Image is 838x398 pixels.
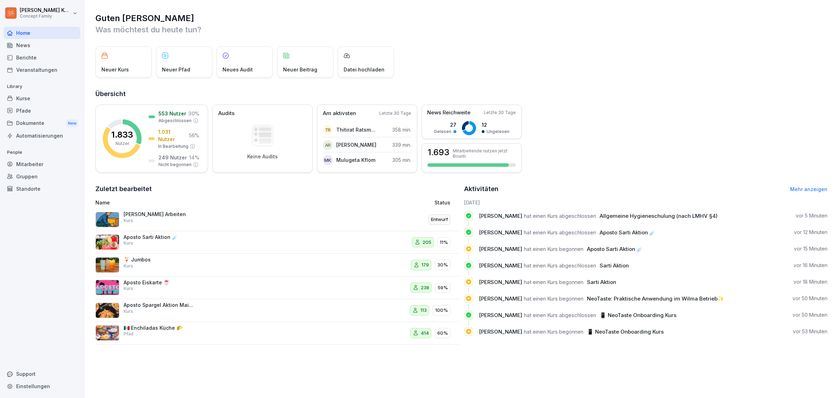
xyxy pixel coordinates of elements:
[4,117,80,130] a: DokumenteNew
[437,261,448,269] p: 30%
[20,14,71,19] p: Concept Family
[111,131,133,139] p: 1.833
[524,213,596,219] span: hat einen Kurs abgeschlossen
[794,245,827,252] p: vor 15 Minuten
[158,128,187,143] p: 1.031 Nutzer
[794,229,827,236] p: vor 12 Minuten
[484,109,516,116] p: Letzte 30 Tage
[218,109,234,118] p: Audits
[479,312,522,318] span: [PERSON_NAME]
[482,121,509,128] p: 12
[600,229,656,236] span: Aposto Sarti Aktion ☄️
[4,27,80,39] a: Home
[4,51,80,64] a: Berichte
[223,66,253,73] p: Neues Audit
[158,118,192,124] p: Abgeschlossen
[124,285,133,292] p: Kurs
[421,261,429,269] p: 179
[95,254,459,277] a: 🍹 JumbosKurs17930%
[66,119,78,127] div: New
[438,284,448,291] p: 59%
[379,110,411,116] p: Letzte 30 Tage
[479,328,522,335] span: [PERSON_NAME]
[427,109,470,117] p: News Reichweite
[158,110,186,117] p: 553 Nutzer
[479,246,522,252] span: [PERSON_NAME]
[4,39,80,51] a: News
[124,302,194,308] p: Aposto Spargel Aktion Mai+Juni 2025 🍽
[189,154,199,161] p: 14 %
[524,279,583,285] span: hat einen Kurs begonnen
[600,262,629,269] span: Sarti Aktion
[189,132,199,139] p: 56 %
[4,368,80,380] div: Support
[392,141,411,149] p: 339 min.
[434,121,456,128] p: 27
[158,162,192,168] p: Nicht begonnen
[793,311,827,318] p: vor 50 Minuten
[479,262,522,269] span: [PERSON_NAME]
[124,240,133,246] p: Kurs
[95,89,827,99] h2: Übersicht
[431,216,448,223] p: Entwurf
[95,184,459,194] h2: Zuletzt bearbeitet
[247,153,278,160] p: Keine Audits
[20,7,71,13] p: [PERSON_NAME] Komarov
[323,155,333,165] div: MK
[344,66,384,73] p: Datei hochladen
[4,170,80,183] a: Gruppen
[336,126,377,133] p: Thitirat Ratsmee
[95,199,326,206] p: Name
[95,13,827,24] h1: Guten [PERSON_NAME]
[336,156,375,164] p: Mulugeta Kflom
[336,141,376,149] p: [PERSON_NAME]
[95,212,119,227] img: ns5fm27uu5em6705ixom0yjt.png
[124,308,133,315] p: Kurs
[524,246,583,252] span: hat einen Kurs begonnen
[437,330,448,337] p: 60%
[435,307,448,314] p: 100%
[4,64,80,76] a: Veranstaltungen
[4,92,80,105] div: Kurse
[524,295,583,302] span: hat einen Kurs begonnen
[392,126,411,133] p: 358 min.
[587,279,616,285] span: Sarti Aktion
[95,322,459,345] a: 🇲🇽 Enchiladas Küche 🌮Pfad41460%
[524,229,596,236] span: hat einen Kurs abgeschlossen
[4,105,80,117] div: Pfade
[95,257,119,273] img: gp8yz8fubia28krowm89m86w.png
[4,129,80,142] a: Automatisierungen
[464,199,828,206] h6: [DATE]
[124,211,194,217] p: [PERSON_NAME] Arbeiten
[124,331,133,337] p: Pfad
[464,184,499,194] h2: Aktivitäten
[158,154,187,161] p: 249 Nutzer
[794,262,827,269] p: vor 16 Minuten
[423,239,431,246] p: 205
[796,212,827,219] p: vor 5 Minuten
[427,148,449,157] h3: 1.693
[124,325,194,331] p: 🇲🇽 Enchiladas Küche 🌮
[95,280,119,295] img: jodldgla1n88m1zx1ylvr2oo.png
[4,183,80,195] a: Standorte
[793,328,827,335] p: vor 53 Minuten
[124,279,194,286] p: Aposto Eiskarte 🍧
[323,125,333,135] div: TR
[323,109,356,118] p: Am aktivsten
[479,279,522,285] span: [PERSON_NAME]
[794,278,827,285] p: vor 18 Minuten
[101,66,129,73] p: Neuer Kurs
[4,380,80,392] a: Einstellungen
[188,110,199,117] p: 30 %
[600,312,676,318] span: 📱 NeoTaste Onboarding Kurs
[524,328,583,335] span: hat einen Kurs begonnen
[793,295,827,302] p: vor 50 Minuten
[95,208,459,231] a: [PERSON_NAME] ArbeitenKursEntwurf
